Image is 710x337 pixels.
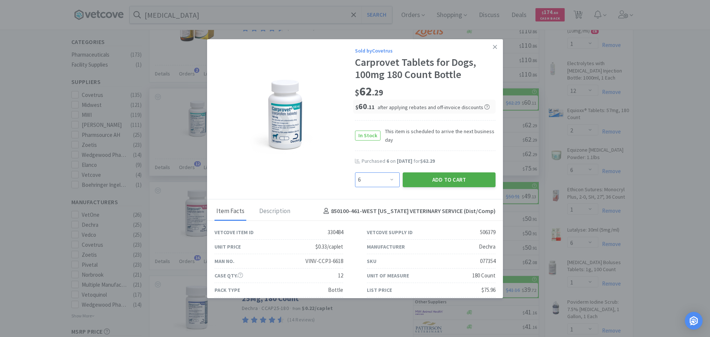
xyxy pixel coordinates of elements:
[305,257,343,266] div: VINV-CCP3-6618
[355,56,496,81] div: Carprovet Tablets for Dogs, 100mg 180 Count Bottle
[367,286,392,294] div: List Price
[403,172,496,187] button: Add to Cart
[381,127,496,144] span: This item is scheduled to arrive the next business day
[328,286,343,294] div: Bottle
[367,104,375,111] span: . 11
[214,202,246,221] div: Item Facts
[328,228,343,237] div: 330484
[480,257,496,266] div: 077354
[479,242,496,251] div: Dechra
[367,272,409,280] div: Unit of Measure
[338,271,343,280] div: 12
[214,257,234,265] div: Man No.
[355,87,359,98] span: $
[362,158,496,165] div: Purchased on for
[386,158,389,164] span: 6
[214,243,241,251] div: Unit Price
[367,243,405,251] div: Manufacturer
[480,228,496,237] div: 506379
[685,312,703,330] div: Open Intercom Messenger
[378,104,490,111] span: after applying rebates and off-invoice discounts
[472,271,496,280] div: 180 Count
[355,131,380,140] span: In Stock
[257,202,292,221] div: Description
[315,242,343,251] div: $0.33/caplet
[214,272,243,280] div: Case Qty.
[214,286,240,294] div: Pack Type
[397,158,412,164] span: [DATE]
[355,47,496,55] div: Sold by Covetrus
[355,104,358,111] span: $
[214,228,254,236] div: Vetcove Item ID
[372,87,383,98] span: . 29
[321,206,496,216] h4: 850100-461 - WEST [US_STATE] VETERINARY SERVICE (Dist/Comp)
[249,71,321,163] img: 40b97097fbef4358af4358d2b55f1c30_506379.png
[481,286,496,294] div: $75.96
[367,228,413,236] div: Vetcove Supply ID
[420,158,435,164] span: $62.29
[355,101,375,111] span: 60
[355,84,383,99] span: 62
[367,257,376,265] div: SKU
